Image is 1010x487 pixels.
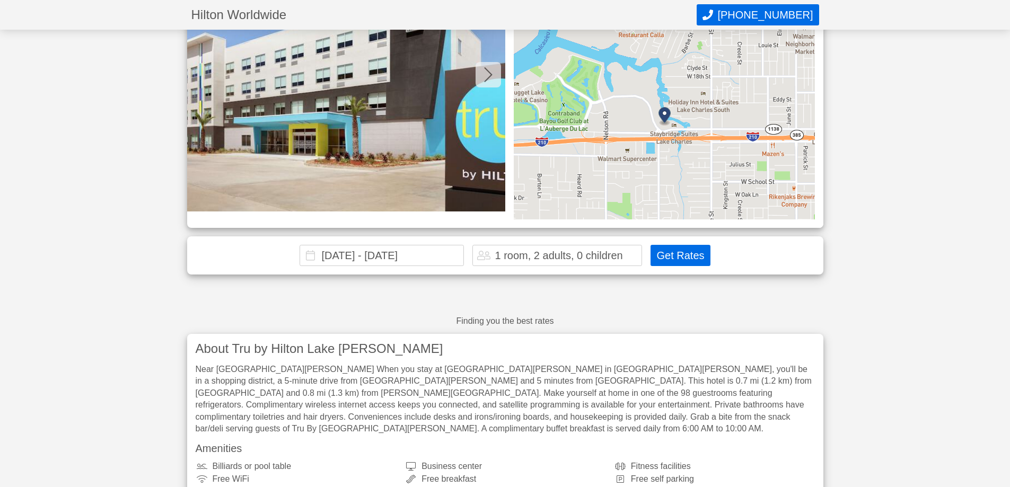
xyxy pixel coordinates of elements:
[697,4,819,25] button: Call
[614,462,815,471] div: Fitness facilities
[405,462,605,471] div: Business center
[196,443,815,454] h3: Amenities
[614,475,815,483] div: Free self parking
[651,245,710,266] button: Get Rates
[717,9,813,21] span: [PHONE_NUMBER]
[196,475,397,483] div: Free WiFi
[300,245,464,266] input: Choose Dates
[514,29,815,219] img: map
[196,342,815,355] h3: About Tru by Hilton Lake [PERSON_NAME]
[495,250,622,261] div: 1 room, 2 adults, 0 children
[196,462,397,471] div: Billiards or pool table
[405,475,605,483] div: Free breakfast
[196,364,815,435] div: Near [GEOGRAPHIC_DATA][PERSON_NAME] When you stay at [GEOGRAPHIC_DATA][PERSON_NAME] in [GEOGRAPHI...
[191,8,697,21] h1: Hilton Worldwide
[456,317,554,325] div: Finding you the best rates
